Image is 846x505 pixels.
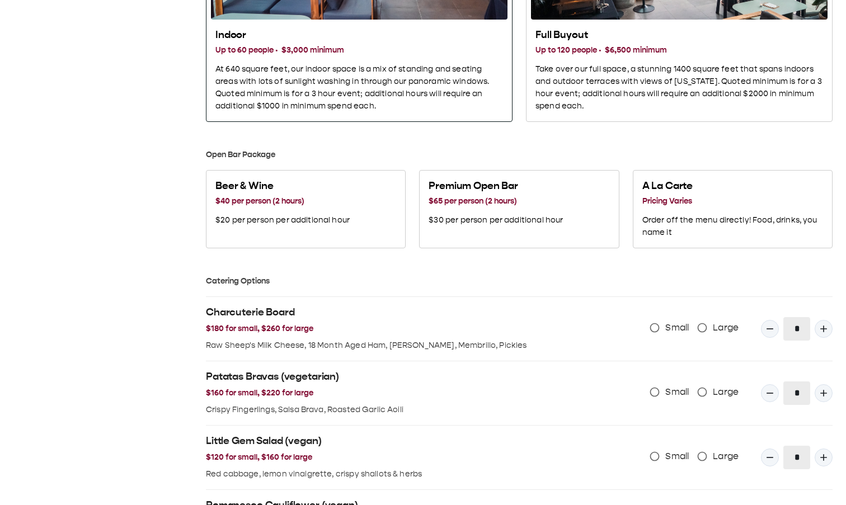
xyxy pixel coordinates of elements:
[429,180,563,193] h2: Premium Open Bar
[215,44,503,56] h3: Up to 60 people · $3,000 minimum
[206,370,621,384] h2: Patatas Bravas (vegetarian)
[419,170,619,248] button: Premium Open Bar
[713,450,739,463] span: Large
[206,451,621,464] h3: $120 for small, $160 for large
[206,149,833,161] h3: Open Bar Package
[206,404,621,416] p: Crispy Fingerlings, Salsa Brava, Roasted Garlic Aoili
[215,29,503,42] h2: Indoor
[665,321,689,334] span: Small
[761,381,833,405] div: Quantity Input
[206,306,621,319] h2: Charcuterie Board
[535,63,823,112] p: Take over our full space, a stunning 1400 square feet that spans indoors and outdoor terraces wit...
[215,180,350,193] h2: Beer & Wine
[206,387,621,399] h3: $160 for small, $220 for large
[206,435,621,448] h2: Little Gem Salad (vegan)
[206,170,833,248] div: Select one
[761,317,833,341] div: Quantity Input
[761,446,833,469] div: Quantity Input
[206,339,621,352] p: Raw Sheep's Milk Cheese, 18 Month Aged Ham, [PERSON_NAME], Membrillo, Pickles
[206,170,406,248] button: Beer & Wine
[206,275,833,287] h3: Catering Options
[642,195,823,207] h3: Pricing Varies
[215,214,350,226] p: $20 per person per additional hour
[215,63,503,112] p: At 640 square feet, our indoor space is a mix of standing and seating areas with lots of sunlight...
[206,323,621,335] h3: $180 for small, $260 for large
[713,385,739,399] span: Large
[429,195,563,207] h3: $65 per person (2 hours)
[713,321,739,334] span: Large
[206,468,621,480] p: Red cabbage, lemon vinaigrette, crispy shallots & herbs
[215,195,350,207] h3: $40 per person (2 hours)
[642,180,823,193] h2: A La Carte
[535,29,823,42] h2: Full Buyout
[665,385,689,399] span: Small
[535,44,823,56] h3: Up to 120 people · $6,500 minimum
[633,170,833,248] button: A La Carte
[642,214,823,239] p: Order off the menu directly! Food, drinks, you name it
[665,450,689,463] span: Small
[429,214,563,226] p: $30 per person per additional hour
